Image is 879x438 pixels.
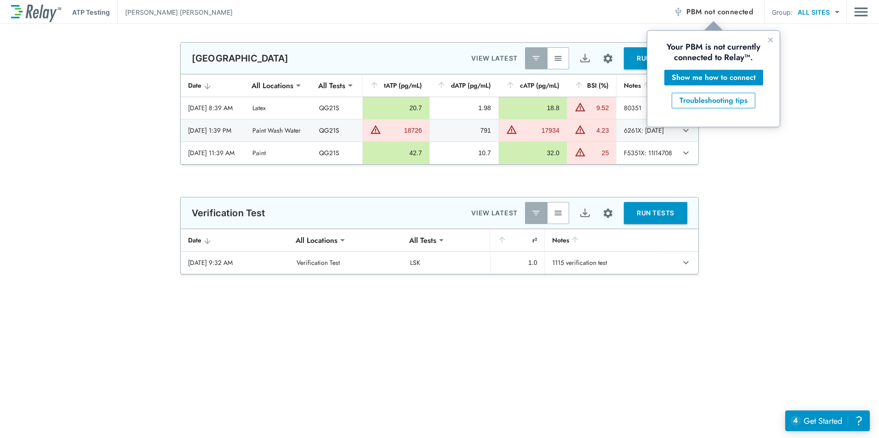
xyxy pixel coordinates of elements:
img: Latest [531,54,541,63]
img: Drawer Icon [854,3,868,21]
div: r² [497,235,537,246]
p: [PERSON_NAME] [PERSON_NAME] [125,7,233,17]
td: 1115 verification test [544,252,661,274]
button: Export [574,202,596,224]
button: Export [574,47,596,69]
img: Warning [575,101,586,112]
div: Notes [552,235,654,246]
table: sticky table [181,74,698,164]
p: ATP Testing [72,7,110,17]
img: Export Icon [579,53,591,64]
img: Settings Icon [602,208,614,219]
img: View All [554,54,563,63]
div: 18.8 [506,103,559,112]
p: [GEOGRAPHIC_DATA] [192,53,289,64]
div: 791 [437,126,491,135]
div: Notes [624,80,669,91]
div: [DATE] 9:32 AM [188,258,282,267]
button: expand row [678,123,694,138]
td: Verification Test [289,252,403,274]
div: 42.7 [370,148,422,157]
div: All Tests [403,231,443,249]
div: 1.0 [498,258,537,267]
div: tATP (pg/mL) [370,80,422,91]
td: QG21S [312,97,362,119]
button: expand row [678,145,694,161]
span: not connected [704,6,753,17]
div: cATP (pg/mL) [506,80,559,91]
iframe: Resource center [785,410,870,431]
div: dATP (pg/mL) [437,80,491,91]
div: 10.7 [437,148,491,157]
button: Main menu [854,3,868,21]
div: BSI (%) [574,80,609,91]
td: QG21S [312,142,362,164]
img: Warning [506,124,517,135]
p: VIEW LATEST [471,53,518,64]
td: Latex [245,97,312,119]
img: LuminUltra Relay [11,2,61,22]
div: All Tests [312,76,352,95]
td: 6261X: [DATE] [616,119,677,141]
td: LSK [403,252,490,274]
iframe: tooltip [647,31,780,127]
img: Warning [575,124,586,135]
div: 9.52 [588,103,609,112]
div: 32.0 [506,148,559,157]
img: Warning [370,124,381,135]
div: 4.23 [588,126,609,135]
td: QG21S [312,119,362,141]
div: 1.98 [437,103,491,112]
img: Export Icon [579,208,591,219]
button: RUN TESTS [624,47,687,69]
img: Latest [531,208,541,218]
div: 17934 [519,126,559,135]
p: VIEW LATEST [471,208,518,219]
p: Group: [772,7,793,17]
table: sticky table [181,229,698,274]
span: PBM [686,6,753,18]
button: RUN TESTS [624,202,687,224]
td: Paint Wash Water [245,119,312,141]
div: 18726 [383,126,422,135]
img: Warning [575,146,586,157]
div: 20.7 [370,103,422,112]
div: 25 [588,148,609,157]
img: Settings Icon [602,53,614,64]
img: View All [554,208,563,218]
button: PBM not connected [670,3,757,21]
div: [DATE] 11:39 AM [188,148,238,157]
img: Offline Icon [674,7,683,17]
td: Paint [245,142,312,164]
th: Date [181,74,245,97]
p: Verification Test [192,208,266,219]
div: [DATE] 1:39 PM [188,126,238,135]
td: 80351 [616,97,677,119]
button: Site setup [596,201,620,225]
button: expand row [678,255,694,270]
td: F5351X: 11I14708 [616,142,677,164]
div: All Locations [245,76,300,95]
div: All Locations [289,231,344,249]
button: Site setup [596,46,620,71]
div: [DATE] 8:39 AM [188,103,238,112]
th: Date [181,229,289,252]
